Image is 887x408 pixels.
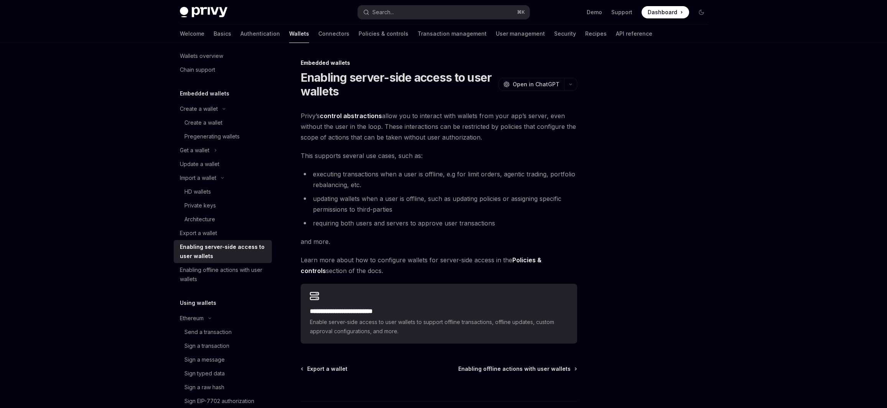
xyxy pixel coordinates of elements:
[174,199,272,212] a: Private keys
[587,8,602,16] a: Demo
[180,51,223,61] div: Wallets overview
[174,353,272,367] a: Sign a message
[174,240,272,263] a: Enabling server-side access to user wallets
[184,201,216,210] div: Private keys
[517,9,525,15] span: ⌘ K
[180,242,267,261] div: Enabling server-side access to user wallets
[301,59,577,67] div: Embedded wallets
[301,365,347,373] a: Export a wallet
[642,6,689,18] a: Dashboard
[180,104,218,114] div: Create a wallet
[358,5,530,19] button: Search...⌘K
[174,380,272,394] a: Sign a raw hash
[184,215,215,224] div: Architecture
[174,212,272,226] a: Architecture
[180,89,229,98] h5: Embedded wallets
[289,25,309,43] a: Wallets
[174,325,272,339] a: Send a transaction
[301,193,577,215] li: updating wallets when a user is offline, such as updating policies or assigning specific permissi...
[695,6,708,18] button: Toggle dark mode
[180,298,216,308] h5: Using wallets
[301,169,577,190] li: executing transactions when a user is offline, e.g for limit orders, agentic trading, portfolio r...
[184,118,222,127] div: Create a wallet
[174,185,272,199] a: HD wallets
[174,339,272,353] a: Sign a transaction
[499,78,564,91] button: Open in ChatGPT
[301,71,495,98] h1: Enabling server-side access to user wallets
[318,25,349,43] a: Connectors
[301,110,577,143] span: Privy’s allow you to interact with wallets from your app’s server, even without the user in the l...
[301,255,577,276] span: Learn more about how to configure wallets for server-side access in the section of the docs.
[648,8,677,16] span: Dashboard
[513,81,560,88] span: Open in ChatGPT
[458,365,576,373] a: Enabling offline actions with user wallets
[307,365,347,373] span: Export a wallet
[496,25,545,43] a: User management
[184,355,225,364] div: Sign a message
[310,318,568,336] span: Enable server-side access to user wallets to support offline transactions, offline updates, custo...
[554,25,576,43] a: Security
[180,173,216,183] div: Import a wallet
[184,383,224,392] div: Sign a raw hash
[301,236,577,247] span: and more.
[174,367,272,380] a: Sign typed data
[174,130,272,143] a: Pregenerating wallets
[611,8,632,16] a: Support
[372,8,394,17] div: Search...
[214,25,231,43] a: Basics
[174,157,272,171] a: Update a wallet
[301,150,577,161] span: This supports several use cases, such as:
[458,365,571,373] span: Enabling offline actions with user wallets
[184,327,232,337] div: Send a transaction
[585,25,607,43] a: Recipes
[174,394,272,408] a: Sign EIP-7702 authorization
[301,218,577,229] li: requiring both users and servers to approve user transactions
[180,265,267,284] div: Enabling offline actions with user wallets
[174,116,272,130] a: Create a wallet
[180,229,217,238] div: Export a wallet
[184,132,240,141] div: Pregenerating wallets
[174,263,272,286] a: Enabling offline actions with user wallets
[174,226,272,240] a: Export a wallet
[240,25,280,43] a: Authentication
[174,63,272,77] a: Chain support
[184,187,211,196] div: HD wallets
[180,65,215,74] div: Chain support
[184,396,254,406] div: Sign EIP-7702 authorization
[180,160,219,169] div: Update a wallet
[180,7,227,18] img: dark logo
[180,146,209,155] div: Get a wallet
[174,49,272,63] a: Wallets overview
[184,341,229,350] div: Sign a transaction
[359,25,408,43] a: Policies & controls
[320,112,382,120] a: control abstractions
[616,25,652,43] a: API reference
[180,314,204,323] div: Ethereum
[418,25,487,43] a: Transaction management
[180,25,204,43] a: Welcome
[184,369,225,378] div: Sign typed data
